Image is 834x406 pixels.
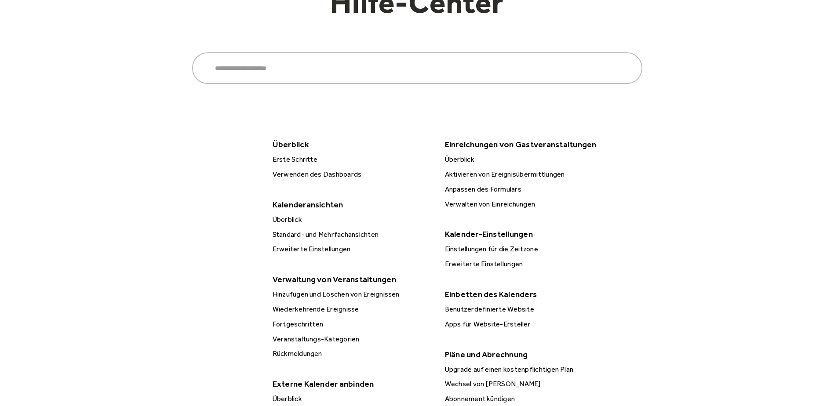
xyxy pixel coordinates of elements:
a: Hinzufügen und Löschen von Ereignissen [269,289,434,300]
div: Standard- und Mehrfachansichten [270,229,434,240]
div: Erweiterte Einstellungen [442,258,607,270]
div: Veranstaltungs-Kategorien [270,333,434,345]
a: Anpassen des Formulars [441,184,607,195]
a: Aktivieren von Ereignisübermittlungen [441,169,607,180]
a: Verwenden des Dashboards [269,169,434,180]
div: Einbetten des Kalenders [441,286,606,302]
a: Upgrade auf einen kostenpflichtigen Plan [441,364,607,375]
div: Erweiterte Einstellungen [270,243,434,255]
a: Einstellungen für die Zeitzone [441,243,607,255]
div: Apps für Website-Ersteller [442,319,607,330]
a: Fortgeschritten [269,319,434,330]
a: Abonnement kündigen [441,393,607,405]
div: Upgrade auf einen kostenpflichtigen Plan [442,364,607,375]
div: Aktivieren von Ereignisübermittlungen [442,169,607,180]
div: Hinzufügen und Löschen von Ereignissen [270,289,434,300]
div: Kalenderansichten [268,197,433,212]
div: Kalender-Einstellungen [441,226,606,242]
a: Benutzerdefinierte Website [441,304,607,315]
div: Überblick [270,393,434,405]
div: Einstellungen für die Zeitzone [442,243,607,255]
a: Erste Schritte [269,154,434,165]
a: Wiederkehrende Ereignisse [269,304,434,315]
div: Verwalten von Einreichungen [442,199,607,210]
a: Veranstaltungs-Kategorien [269,333,434,345]
div: Wechsel von [PERSON_NAME] [442,378,607,390]
div: Fortgeschritten [270,319,434,330]
div: Benutzerdefinierte Website [442,304,607,315]
div: Überblick [268,137,433,152]
a: Verwalten von Einreichungen [441,199,607,210]
a: Erweiterte Einstellungen [269,243,434,255]
a: Standard- und Mehrfachansichten [269,229,434,240]
div: Überblick [442,154,607,165]
a: Überblick [441,154,607,165]
a: Rückmeldungen [269,348,434,359]
div: Anpassen des Formulars [442,184,607,195]
div: Abonnement kündigen [442,393,607,405]
div: Externe Kalender anbinden [268,376,433,391]
div: Verwaltung von Veranstaltungen [268,272,433,287]
div: Verwenden des Dashboards [270,169,434,180]
a: Erweiterte Einstellungen [441,258,607,270]
div: Rückmeldungen [270,348,434,359]
a: Apps für Website-Ersteller [441,319,607,330]
div: Einreichungen von Gastveranstaltungen [441,137,606,152]
div: Überblick [270,214,434,225]
a: Überblick [269,393,434,405]
div: Pläne und Abrechnung [441,347,606,362]
a: Wechsel von [PERSON_NAME] [441,378,607,390]
div: Wiederkehrende Ereignisse [270,304,434,315]
a: Überblick [269,214,434,225]
div: Erste Schritte [270,154,434,165]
